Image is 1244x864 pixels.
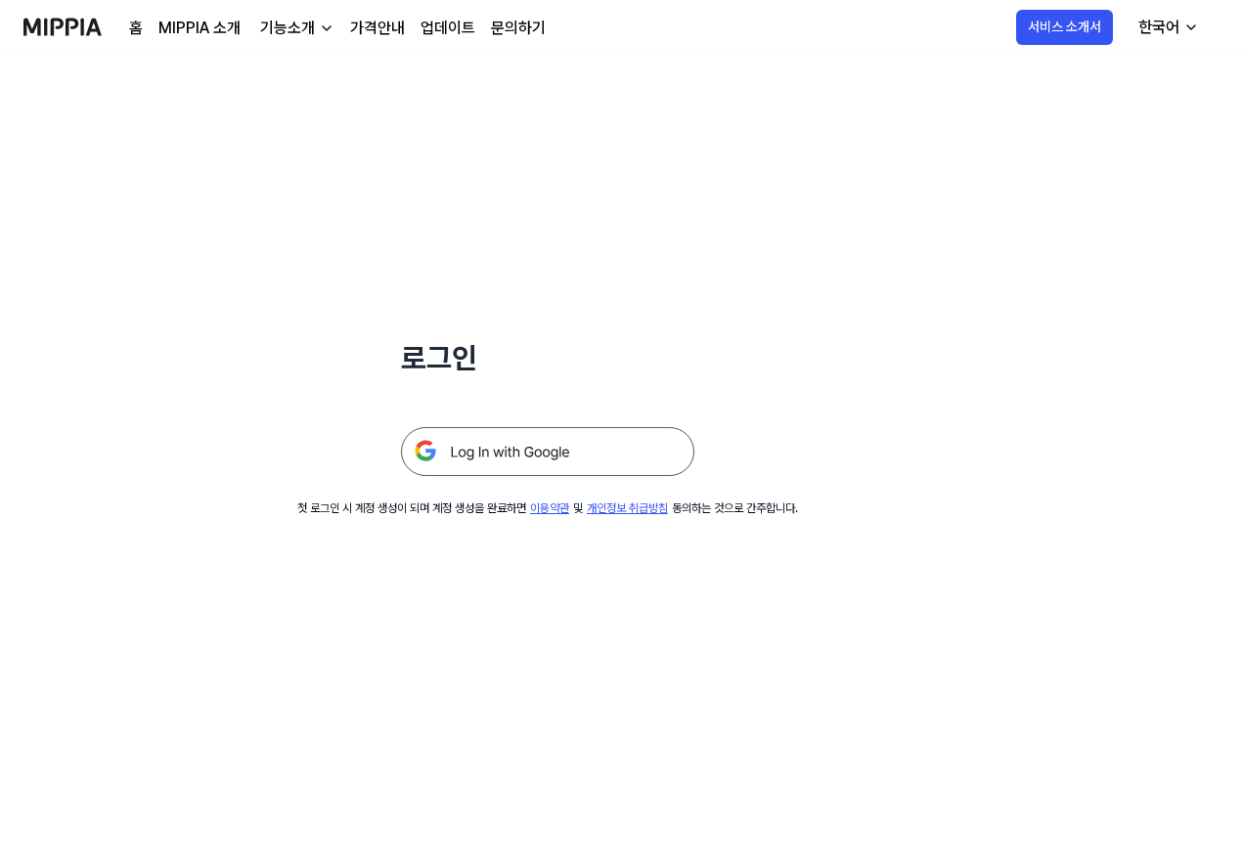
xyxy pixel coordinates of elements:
[319,21,334,36] img: down
[350,17,405,40] a: 가격안내
[129,17,143,40] a: 홈
[401,336,694,380] h1: 로그인
[1016,10,1113,45] button: 서비스 소개서
[530,501,569,515] a: 이용약관
[491,17,546,40] a: 문의하기
[297,499,798,517] div: 첫 로그인 시 계정 생성이 되며 계정 생성을 완료하면 및 동의하는 것으로 간주합니다.
[587,501,668,515] a: 개인정보 취급방침
[401,427,694,476] img: 구글 로그인 버튼
[421,17,475,40] a: 업데이트
[256,17,334,40] button: 기능소개
[256,17,319,40] div: 기능소개
[158,17,241,40] a: MIPPIA 소개
[1123,8,1211,47] button: 한국어
[1134,16,1183,39] div: 한국어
